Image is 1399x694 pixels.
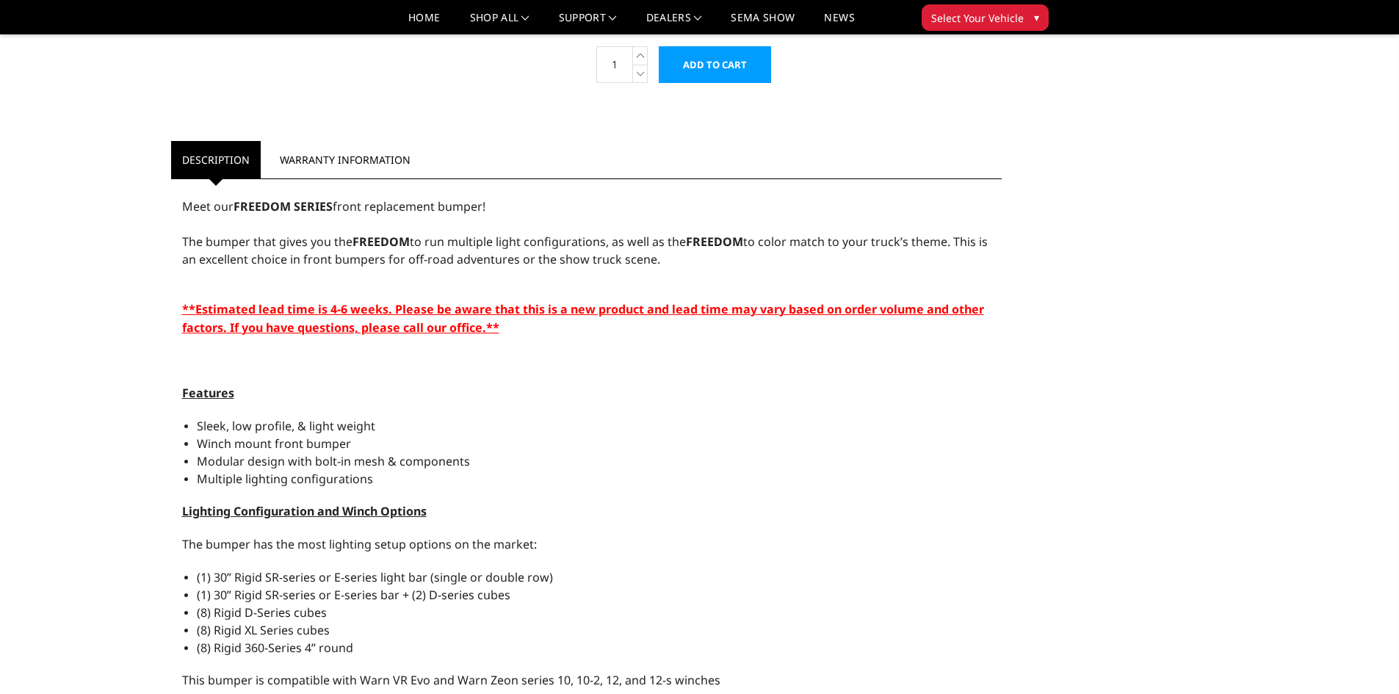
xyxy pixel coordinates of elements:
[931,10,1024,26] span: Select Your Vehicle
[922,4,1049,31] button: Select Your Vehicle
[197,604,327,621] span: (8) Rigid D-Series cubes
[182,234,988,267] span: The bumper that gives you the to run multiple light configurations, as well as the to color match...
[197,418,375,434] span: Sleek, low profile, & light weight
[197,453,470,469] span: Modular design with bolt-in mesh & components
[197,435,351,452] span: Winch mount front bumper
[171,141,261,178] a: Description
[197,640,353,656] span: (8) Rigid 360-Series 4” round
[659,46,771,83] input: Add to Cart
[824,12,854,34] a: News
[182,385,234,401] span: Features
[269,141,422,178] a: Warranty Information
[182,198,485,214] span: Meet our front replacement bumper!
[1034,10,1039,25] span: ▾
[197,471,373,487] span: Multiple lighting configurations
[182,672,720,688] span: This bumper is compatible with Warn VR Evo and Warn Zeon series 10, 10-2, 12, and 12-s winches
[182,536,537,552] span: The bumper has the most lighting setup options on the market:
[470,12,529,34] a: shop all
[731,12,795,34] a: SEMA Show
[353,234,410,250] strong: FREEDOM
[197,622,330,638] span: (8) Rigid XL Series cubes
[182,503,427,519] span: Lighting Configuration and Winch Options
[234,198,333,214] strong: FREEDOM SERIES
[197,587,510,603] span: (1) 30” Rigid SR-series or E-series bar + (2) D-series cubes
[182,301,984,336] strong: **Estimated lead time is 4-6 weeks. Please be aware that this is a new product and lead time may ...
[559,12,617,34] a: Support
[197,569,553,585] span: (1) 30” Rigid SR-series or E-series light bar (single or double row)
[686,234,743,250] strong: FREEDOM
[646,12,702,34] a: Dealers
[408,12,440,34] a: Home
